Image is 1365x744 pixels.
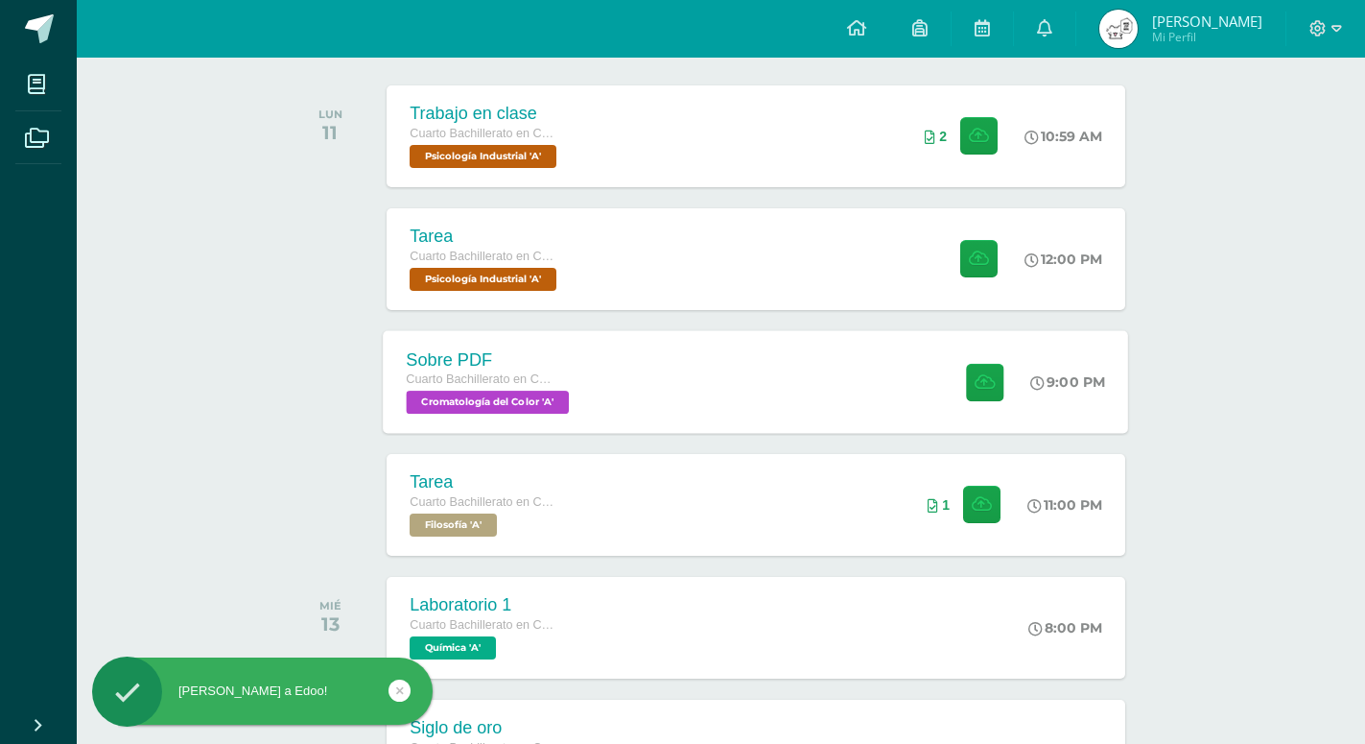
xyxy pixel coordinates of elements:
span: Psicología Industrial 'A' [410,145,556,168]
div: Tarea [410,472,553,492]
div: Tarea [410,227,561,247]
div: Laboratorio 1 [410,595,553,615]
span: Cromatología del Color 'A' [407,391,570,414]
div: 10:59 AM [1024,128,1102,145]
div: [PERSON_NAME] a Edoo! [92,683,433,700]
span: Cuarto Bachillerato en CCLL en Diseño Grafico [410,495,553,509]
span: 2 [939,129,947,144]
span: Cuarto Bachillerato en CCLL en Diseño Grafico [410,618,553,632]
span: Cuarto Bachillerato en CCLL en Diseño Grafico [407,372,553,386]
img: 67686b22a2c70cfa083e682cafa7854b.png [1099,10,1138,48]
div: Archivos entregados [928,497,950,513]
div: MIÉ [319,599,341,612]
span: Filosofía 'A' [410,514,497,537]
div: Sobre PDF [407,349,575,370]
span: [PERSON_NAME] [1152,12,1262,31]
div: 8:00 PM [1028,619,1102,636]
span: Psicología Industrial 'A' [410,268,556,291]
span: Cuarto Bachillerato en CCLL en Diseño Grafico [410,250,553,263]
div: 9:00 PM [1031,373,1106,391]
div: 11:00 PM [1027,496,1102,514]
div: Trabajo en clase [410,104,561,124]
span: 1 [942,497,950,513]
div: LUN [318,108,342,121]
span: Cuarto Bachillerato en CCLL en Diseño Grafico [410,127,553,140]
div: 11 [318,121,342,144]
div: Archivos entregados [925,129,947,144]
span: Química 'A' [410,636,496,660]
div: 13 [319,612,341,636]
div: 12:00 PM [1024,251,1102,268]
span: Mi Perfil [1152,29,1262,45]
div: Siglo de oro [410,718,553,738]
